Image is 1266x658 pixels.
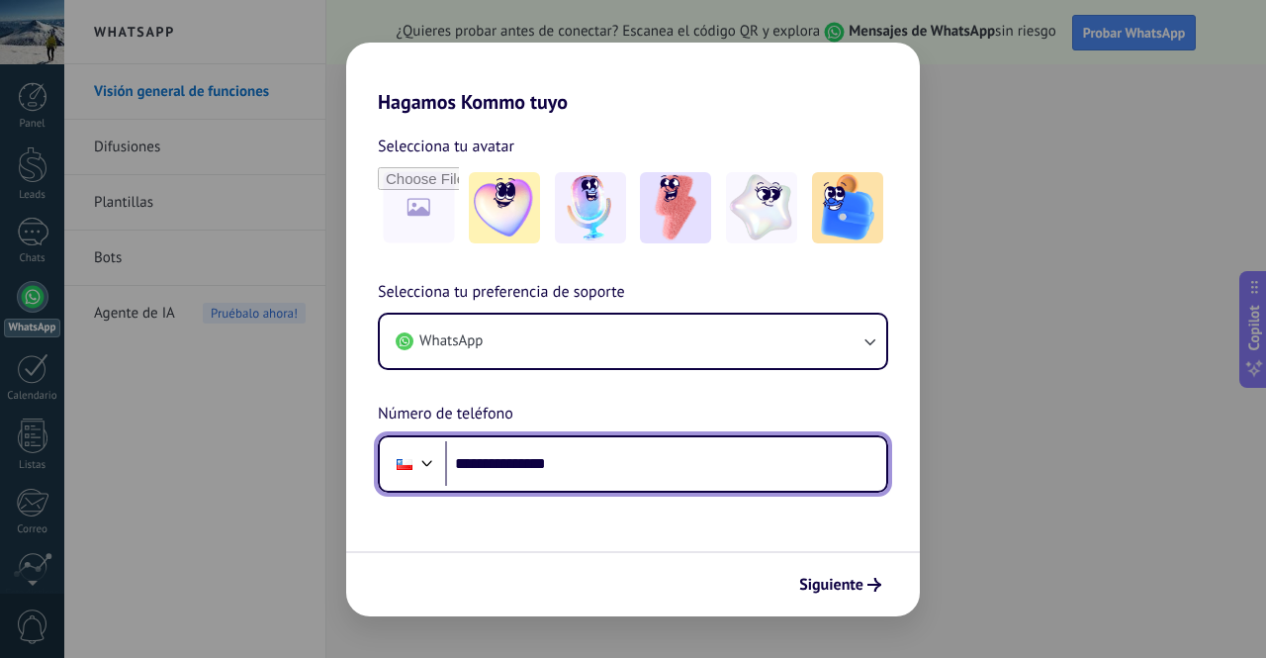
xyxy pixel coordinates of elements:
[812,172,883,243] img: -5.jpeg
[726,172,797,243] img: -4.jpeg
[640,172,711,243] img: -3.jpeg
[790,568,890,602] button: Siguiente
[380,315,886,368] button: WhatsApp
[469,172,540,243] img: -1.jpeg
[378,280,625,306] span: Selecciona tu preferencia de soporte
[378,402,513,427] span: Número de teléfono
[555,172,626,243] img: -2.jpeg
[386,443,423,485] div: Chile: + 56
[346,43,920,114] h2: Hagamos Kommo tuyo
[799,578,863,592] span: Siguiente
[419,331,483,351] span: WhatsApp
[378,134,514,159] span: Selecciona tu avatar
